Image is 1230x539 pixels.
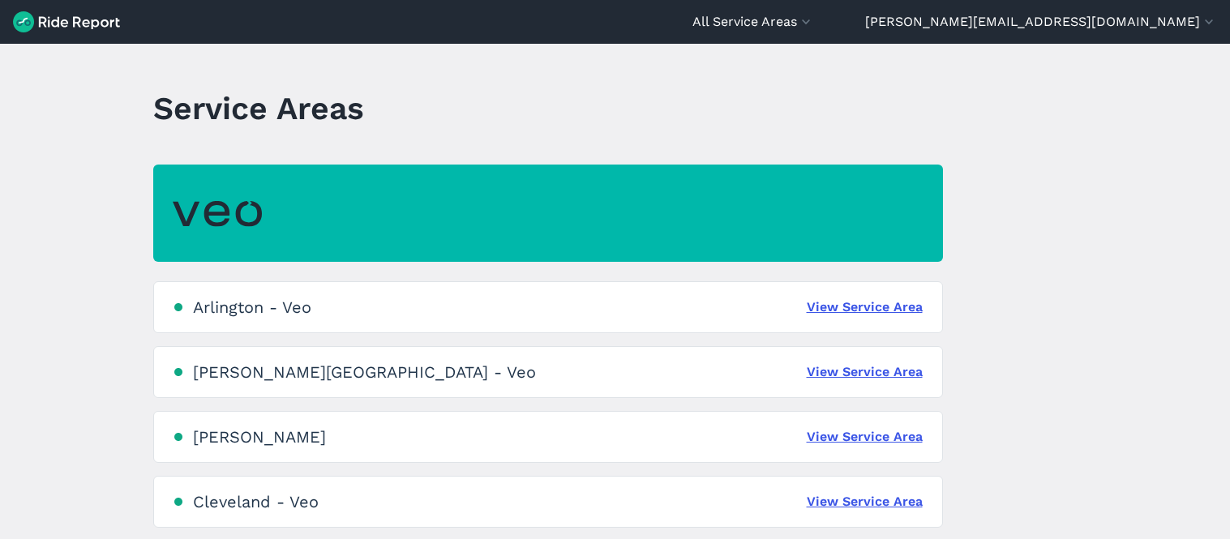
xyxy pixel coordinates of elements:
[865,12,1217,32] button: [PERSON_NAME][EMAIL_ADDRESS][DOMAIN_NAME]
[193,297,311,317] div: Arlington - Veo
[193,362,536,382] div: [PERSON_NAME][GEOGRAPHIC_DATA] - Veo
[807,427,923,447] a: View Service Area
[193,427,326,447] div: [PERSON_NAME]
[13,11,120,32] img: Ride Report
[807,362,923,382] a: View Service Area
[153,86,364,130] h1: Service Areas
[193,492,319,511] div: Cleveland - Veo
[692,12,814,32] button: All Service Areas
[807,492,923,511] a: View Service Area
[807,297,923,317] a: View Service Area
[173,191,262,236] img: Veo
